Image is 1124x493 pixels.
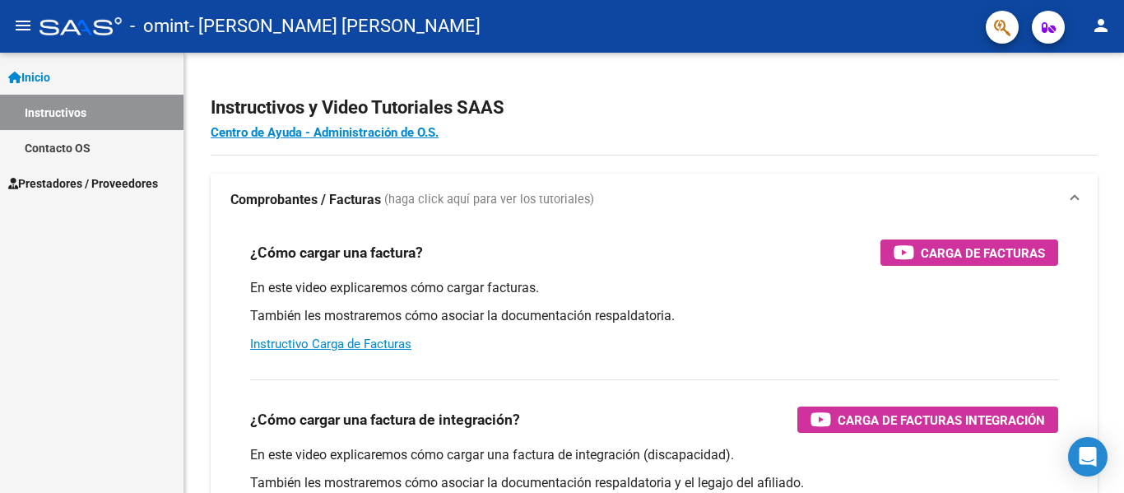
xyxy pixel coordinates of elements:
[797,407,1058,433] button: Carga de Facturas Integración
[13,16,33,35] mat-icon: menu
[211,125,439,140] a: Centro de Ayuda - Administración de O.S.
[250,337,411,351] a: Instructivo Carga de Facturas
[250,474,1058,492] p: También les mostraremos cómo asociar la documentación respaldatoria y el legajo del afiliado.
[8,68,50,86] span: Inicio
[838,410,1045,430] span: Carga de Facturas Integración
[250,408,520,431] h3: ¿Cómo cargar una factura de integración?
[8,174,158,193] span: Prestadores / Proveedores
[1068,437,1108,477] div: Open Intercom Messenger
[250,279,1058,297] p: En este video explicaremos cómo cargar facturas.
[250,307,1058,325] p: También les mostraremos cómo asociar la documentación respaldatoria.
[189,8,481,44] span: - [PERSON_NAME] [PERSON_NAME]
[880,240,1058,266] button: Carga de Facturas
[250,446,1058,464] p: En este video explicaremos cómo cargar una factura de integración (discapacidad).
[230,191,381,209] strong: Comprobantes / Facturas
[211,92,1098,123] h2: Instructivos y Video Tutoriales SAAS
[1091,16,1111,35] mat-icon: person
[211,174,1098,226] mat-expansion-panel-header: Comprobantes / Facturas (haga click aquí para ver los tutoriales)
[921,243,1045,263] span: Carga de Facturas
[130,8,189,44] span: - omint
[250,241,423,264] h3: ¿Cómo cargar una factura?
[384,191,594,209] span: (haga click aquí para ver los tutoriales)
